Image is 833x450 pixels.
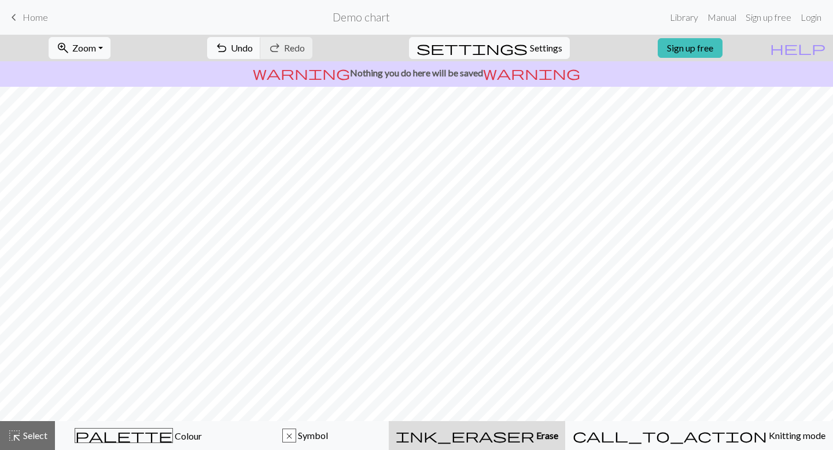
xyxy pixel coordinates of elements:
[658,38,723,58] a: Sign up free
[283,429,296,443] div: x
[75,427,172,444] span: palette
[530,41,562,55] span: Settings
[222,421,389,450] button: x Symbol
[770,40,825,56] span: help
[8,427,21,444] span: highlight_alt
[55,421,222,450] button: Colour
[741,6,796,29] a: Sign up free
[49,37,110,59] button: Zoom
[703,6,741,29] a: Manual
[535,430,558,441] span: Erase
[796,6,826,29] a: Login
[396,427,535,444] span: ink_eraser
[72,42,96,53] span: Zoom
[573,427,767,444] span: call_to_action
[565,421,833,450] button: Knitting mode
[23,12,48,23] span: Home
[173,430,202,441] span: Colour
[417,40,528,56] span: settings
[5,66,828,80] p: Nothing you do here will be saved
[665,6,703,29] a: Library
[7,9,21,25] span: keyboard_arrow_left
[231,42,253,53] span: Undo
[409,37,570,59] button: SettingsSettings
[767,430,825,441] span: Knitting mode
[207,37,261,59] button: Undo
[56,40,70,56] span: zoom_in
[389,421,565,450] button: Erase
[215,40,228,56] span: undo
[417,41,528,55] i: Settings
[253,65,350,81] span: warning
[483,65,580,81] span: warning
[7,8,48,27] a: Home
[21,430,47,441] span: Select
[296,430,328,441] span: Symbol
[333,10,390,24] h2: Demo chart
